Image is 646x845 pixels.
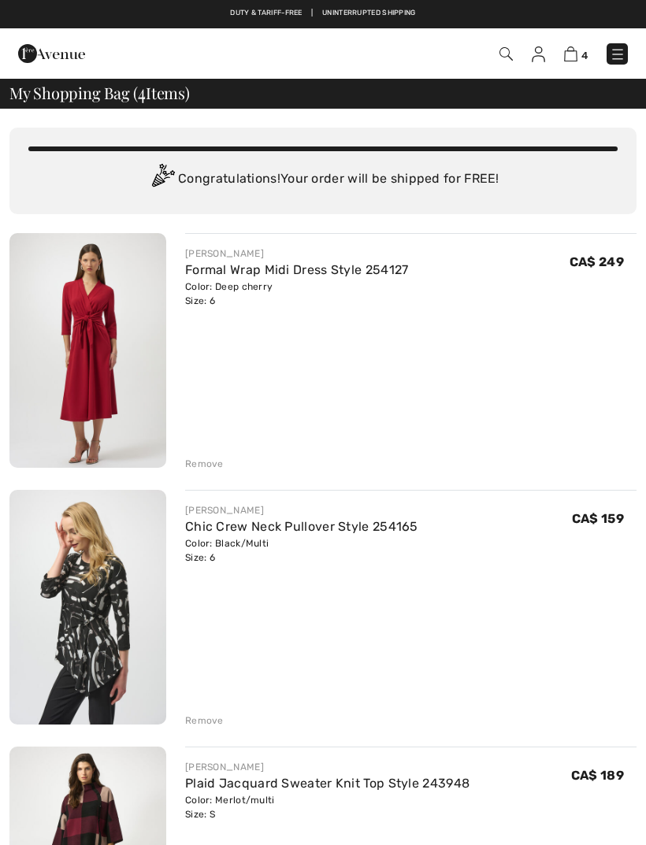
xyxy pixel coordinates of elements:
[9,85,190,101] span: My Shopping Bag ( Items)
[185,536,418,565] div: Color: Black/Multi Size: 6
[571,768,624,783] span: CA$ 189
[564,44,588,63] a: 4
[185,519,418,534] a: Chic Crew Neck Pullover Style 254165
[185,262,409,277] a: Formal Wrap Midi Dress Style 254127
[138,81,146,102] span: 4
[28,164,618,195] div: Congratulations! Your order will be shipped for FREE!
[9,490,166,725] img: Chic Crew Neck Pullover Style 254165
[185,793,470,821] div: Color: Merlot/multi Size: S
[185,246,409,261] div: [PERSON_NAME]
[572,511,624,526] span: CA$ 159
[185,503,418,517] div: [PERSON_NAME]
[581,50,588,61] span: 4
[185,280,409,308] div: Color: Deep cherry Size: 6
[499,47,513,61] img: Search
[147,164,178,195] img: Congratulation2.svg
[564,46,577,61] img: Shopping Bag
[9,233,166,468] img: Formal Wrap Midi Dress Style 254127
[570,254,624,269] span: CA$ 249
[185,776,470,791] a: Plaid Jacquard Sweater Knit Top Style 243948
[185,760,470,774] div: [PERSON_NAME]
[18,45,85,60] a: 1ère Avenue
[185,713,224,728] div: Remove
[610,46,626,62] img: Menu
[532,46,545,62] img: My Info
[18,38,85,69] img: 1ère Avenue
[185,457,224,471] div: Remove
